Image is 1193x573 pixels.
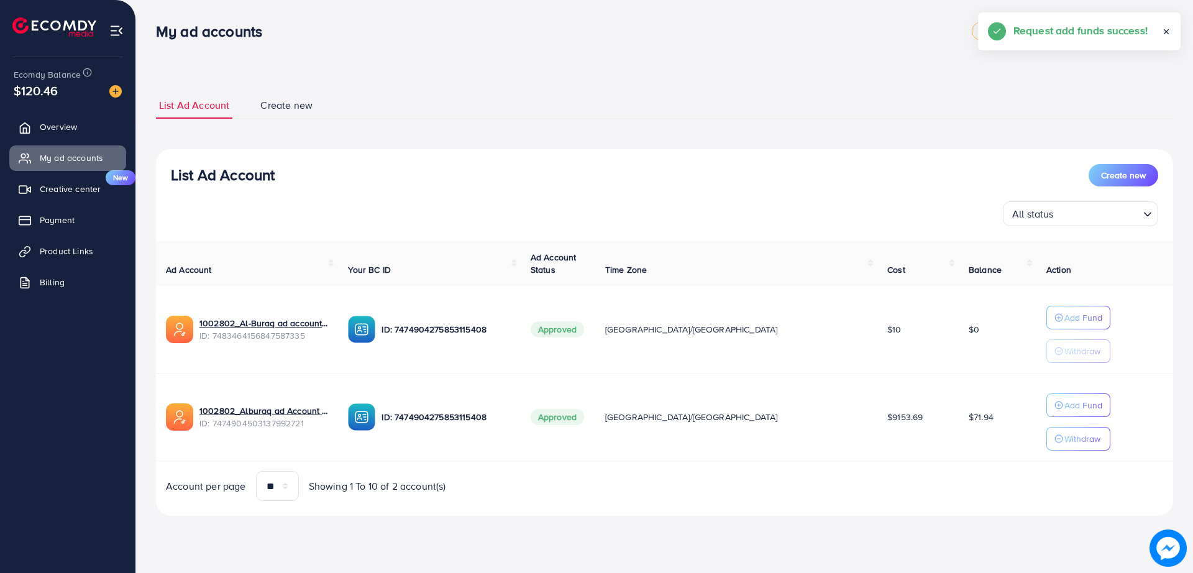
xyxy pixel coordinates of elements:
[348,316,375,343] img: ic-ba-acc.ded83a64.svg
[199,317,328,329] a: 1002802_Al-Buraq ad account 02_1742380041767
[531,251,577,276] span: Ad Account Status
[12,17,96,37] img: logo
[531,321,584,337] span: Approved
[887,264,905,276] span: Cost
[1046,339,1110,363] button: Withdraw
[166,316,193,343] img: ic-ads-acc.e4c84228.svg
[166,264,212,276] span: Ad Account
[1064,398,1102,413] p: Add Fund
[199,317,328,342] div: <span class='underline'>1002802_Al-Buraq ad account 02_1742380041767</span></br>7483464156847587335
[199,405,328,430] div: <span class='underline'>1002802_Alburaq ad Account 1_1740386843243</span></br>7474904503137992721
[1150,529,1187,567] img: image
[40,245,93,257] span: Product Links
[14,68,81,81] span: Ecomdy Balance
[1101,169,1146,181] span: Create new
[1046,306,1110,329] button: Add Fund
[605,323,778,336] span: [GEOGRAPHIC_DATA]/[GEOGRAPHIC_DATA]
[106,170,135,185] span: New
[1064,310,1102,325] p: Add Fund
[1003,201,1158,226] div: Search for option
[159,98,229,112] span: List Ad Account
[40,214,75,226] span: Payment
[605,411,778,423] span: [GEOGRAPHIC_DATA]/[GEOGRAPHIC_DATA]
[156,22,272,40] h3: My ad accounts
[9,239,126,264] a: Product Links
[260,98,313,112] span: Create new
[9,145,126,170] a: My ad accounts
[1046,264,1071,276] span: Action
[887,323,901,336] span: $10
[969,264,1002,276] span: Balance
[199,329,328,342] span: ID: 7483464156847587335
[166,479,246,493] span: Account per page
[1064,431,1100,446] p: Withdraw
[9,208,126,232] a: Payment
[9,176,126,201] a: Creative centerNew
[109,24,124,38] img: menu
[1089,164,1158,186] button: Create new
[9,270,126,295] a: Billing
[1064,344,1100,359] p: Withdraw
[382,322,510,337] p: ID: 7474904275853115408
[171,166,275,184] h3: List Ad Account
[382,410,510,424] p: ID: 7474904275853115408
[605,264,647,276] span: Time Zone
[972,22,1069,40] a: metap_pakistan_001
[1046,427,1110,451] button: Withdraw
[199,417,328,429] span: ID: 7474904503137992721
[969,411,994,423] span: $71.94
[348,403,375,431] img: ic-ba-acc.ded83a64.svg
[199,405,328,417] a: 1002802_Alburaq ad Account 1_1740386843243
[531,409,584,425] span: Approved
[40,276,65,288] span: Billing
[40,121,77,133] span: Overview
[166,403,193,431] img: ic-ads-acc.e4c84228.svg
[9,114,126,139] a: Overview
[887,411,923,423] span: $9153.69
[1013,22,1148,39] h5: Request add funds success!
[1010,205,1056,223] span: All status
[969,323,979,336] span: $0
[1058,203,1138,223] input: Search for option
[14,81,58,99] span: $120.46
[1046,393,1110,417] button: Add Fund
[40,152,103,164] span: My ad accounts
[109,85,122,98] img: image
[348,264,391,276] span: Your BC ID
[40,183,101,195] span: Creative center
[309,479,446,493] span: Showing 1 To 10 of 2 account(s)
